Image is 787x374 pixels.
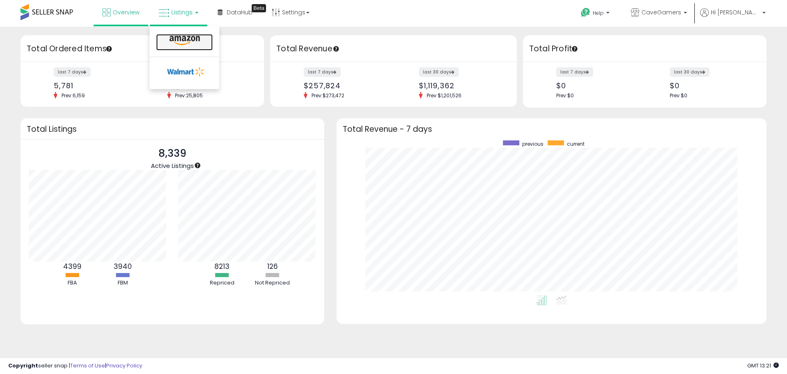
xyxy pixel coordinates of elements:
a: Terms of Use [70,362,105,369]
span: Listings [171,8,193,16]
div: 23,947 [167,81,250,90]
span: current [567,140,585,147]
span: Prev: $0 [670,92,687,99]
i: Get Help [580,7,591,18]
a: Hi [PERSON_NAME] [700,8,766,27]
div: Repriced [198,279,247,287]
label: last 7 days [304,67,341,77]
a: Privacy Policy [106,362,142,369]
span: Prev: $1,201,526 [423,92,466,99]
div: $0 [556,81,639,90]
span: previous [522,140,544,147]
span: DataHub [227,8,252,16]
div: seller snap | | [8,362,142,370]
label: last 7 days [54,67,91,77]
div: 5,781 [54,81,136,90]
b: 3940 [114,262,132,271]
label: last 30 days [419,67,459,77]
span: Overview [113,8,139,16]
div: $1,119,362 [419,81,503,90]
span: Help [593,9,604,16]
div: $257,824 [304,81,387,90]
div: Tooltip anchor [252,4,266,12]
div: $0 [670,81,752,90]
h3: Total Listings [27,126,318,132]
div: FBA [48,279,97,287]
b: 8213 [214,262,230,271]
div: Not Repriced [248,279,297,287]
h3: Total Ordered Items [27,43,258,55]
div: Tooltip anchor [332,45,340,53]
span: Hi [PERSON_NAME] [711,8,760,16]
h3: Total Revenue [276,43,511,55]
p: 8,339 [151,146,194,161]
b: 126 [267,262,278,271]
b: 4399 [63,262,82,271]
strong: Copyright [8,362,38,369]
div: Tooltip anchor [571,45,578,53]
span: Active Listings [151,161,194,170]
span: Prev: 6,159 [57,92,89,99]
h3: Total Revenue - 7 days [343,126,760,132]
span: 2025-10-9 13:21 GMT [747,362,779,369]
span: Prev: $273,472 [307,92,348,99]
div: Tooltip anchor [194,162,201,169]
div: Tooltip anchor [105,45,113,53]
div: FBM [98,279,147,287]
span: Prev: 25,805 [171,92,207,99]
span: Prev: $0 [556,92,574,99]
h3: Total Profit [529,43,760,55]
label: last 30 days [670,67,710,77]
a: Help [574,1,618,27]
label: last 7 days [556,67,593,77]
span: CaveGamers [641,8,681,16]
